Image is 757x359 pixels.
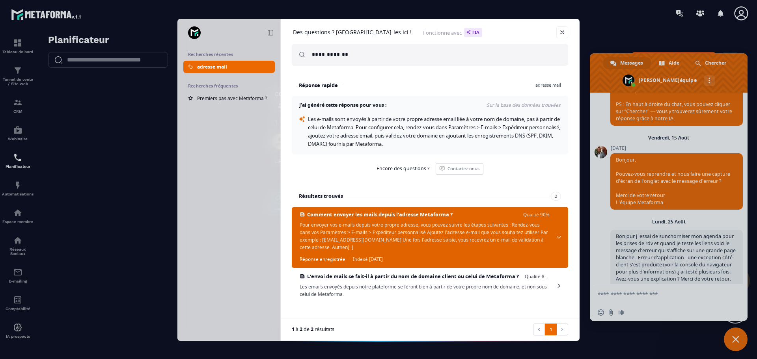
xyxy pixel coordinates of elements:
[300,221,550,251] span: Pour envoyer vos e-mails depuis votre propre adresse, vous pouvez suivre les étapes suivantes : R...
[367,158,414,169] p: Copier le lien
[308,115,561,147] span: Les e-mails sont envoyés à partir de votre propre adresse email liée à votre nom de domaine, pas ...
[234,84,345,92] p: [DATE] - [DATE]
[595,18,679,33] button: Créer un événement
[455,68,470,75] p: 30 min
[300,283,550,298] span: Les emails envoyés depuis notre plateforme se feront bien à partir de votre propre nom de domaine...
[292,326,530,332] div: à de résultats
[436,163,483,175] a: Contactez-nous
[464,28,482,37] span: l'IA
[304,68,319,75] p: Setter :
[377,166,429,172] span: Encore des questions ?
[197,95,267,102] span: Premiers pas avec Metaforma ?
[300,326,302,333] span: 2
[437,68,453,75] p: Setter :
[235,123,255,130] span: Likigai
[234,122,255,132] div: Likigai
[197,63,227,70] span: adresse mail
[300,256,345,263] span: Réponse enregistrée
[267,68,284,75] p: 120 min
[292,326,295,333] span: 1
[237,55,341,65] p: COACHING MANAGER
[307,211,453,218] span: Comment envoyer les mails depuis l'adresse Metaforma ?
[299,192,343,201] h3: Résultats trouvés
[188,52,270,57] h2: Recherches récentes
[311,326,313,333] span: 2
[367,84,478,92] p: Indéfiniment dans le futur
[368,123,405,130] span: SOPHRO PRO
[532,82,561,88] span: adresse mail
[387,102,561,108] span: Sur la base des données trouvées
[545,324,557,335] a: 1
[523,212,550,218] span: Qualité 90%
[367,122,405,132] div: SOPHRO PRO
[293,29,412,36] h1: Des questions ? [GEOGRAPHIC_DATA]-les ici !
[188,83,270,89] h2: Recherches fréquentes
[383,68,399,75] p: Closer :
[401,68,417,75] p: 45 min
[299,81,338,89] h3: Réponse rapide
[417,158,460,169] p: Téléphone
[525,273,551,279] span: Qualité 80%
[371,55,475,65] p: Séance sophro Individuelle
[299,102,387,108] h4: J'ai généré cette réponse pour vous :
[248,68,265,75] p: Closer :
[284,158,326,169] p: Téléphone
[234,158,281,169] p: Copier le lien
[321,68,337,75] p: 30 min
[349,256,383,263] span: Indexé [DATE]
[423,28,482,37] span: Fonctionne avec
[307,273,519,280] span: L'envoi de mails se fait-il à partir du nom de domaine client ou celui de Metaforma ?
[551,192,561,201] span: 2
